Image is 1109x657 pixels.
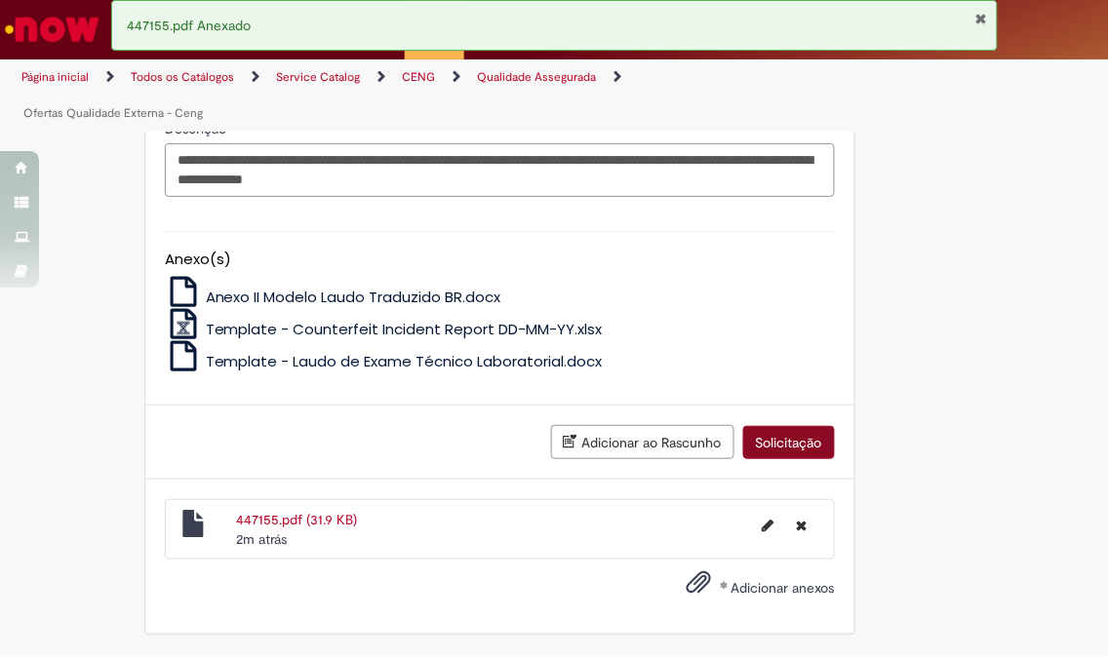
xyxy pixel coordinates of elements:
button: Fechar Notificação [974,11,987,26]
span: Template - Laudo de Exame Técnico Laboratorial.docx [206,351,603,371]
a: Template - Laudo de Exame Técnico Laboratorial.docx [165,351,603,371]
button: Adicionar ao Rascunho [551,425,734,459]
a: Service Catalog [276,69,360,85]
ul: Trilhas de página [15,59,632,132]
span: Template - Counterfeit Incident Report DD-MM-YY.xlsx [206,319,603,339]
a: Todos os Catálogos [131,69,234,85]
a: Página inicial [21,69,89,85]
span: 2m atrás [236,530,287,548]
span: 447155.pdf Anexado [127,17,251,34]
a: 447155.pdf (31.9 KB) [236,511,357,528]
button: Solicitação [743,426,835,459]
button: Adicionar anexos [682,564,717,609]
span: Adicionar anexos [732,579,835,597]
a: Anexo II Modelo Laudo Traduzido BR.docx [165,287,501,307]
h5: Anexo(s) [165,251,835,268]
a: Ofertas Qualidade Externa - Ceng [23,105,203,121]
img: ServiceNow [2,10,102,49]
textarea: Descrição [165,143,835,196]
a: CENG [402,69,435,85]
button: Editar nome de arquivo 447155.pdf [751,510,786,541]
span: Anexo II Modelo Laudo Traduzido BR.docx [206,287,501,307]
a: Template - Counterfeit Incident Report DD-MM-YY.xlsx [165,319,603,339]
time: 29/09/2025 16:25:29 [236,530,287,548]
a: Qualidade Assegurada [477,69,596,85]
button: Excluir 447155.pdf [785,510,819,541]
